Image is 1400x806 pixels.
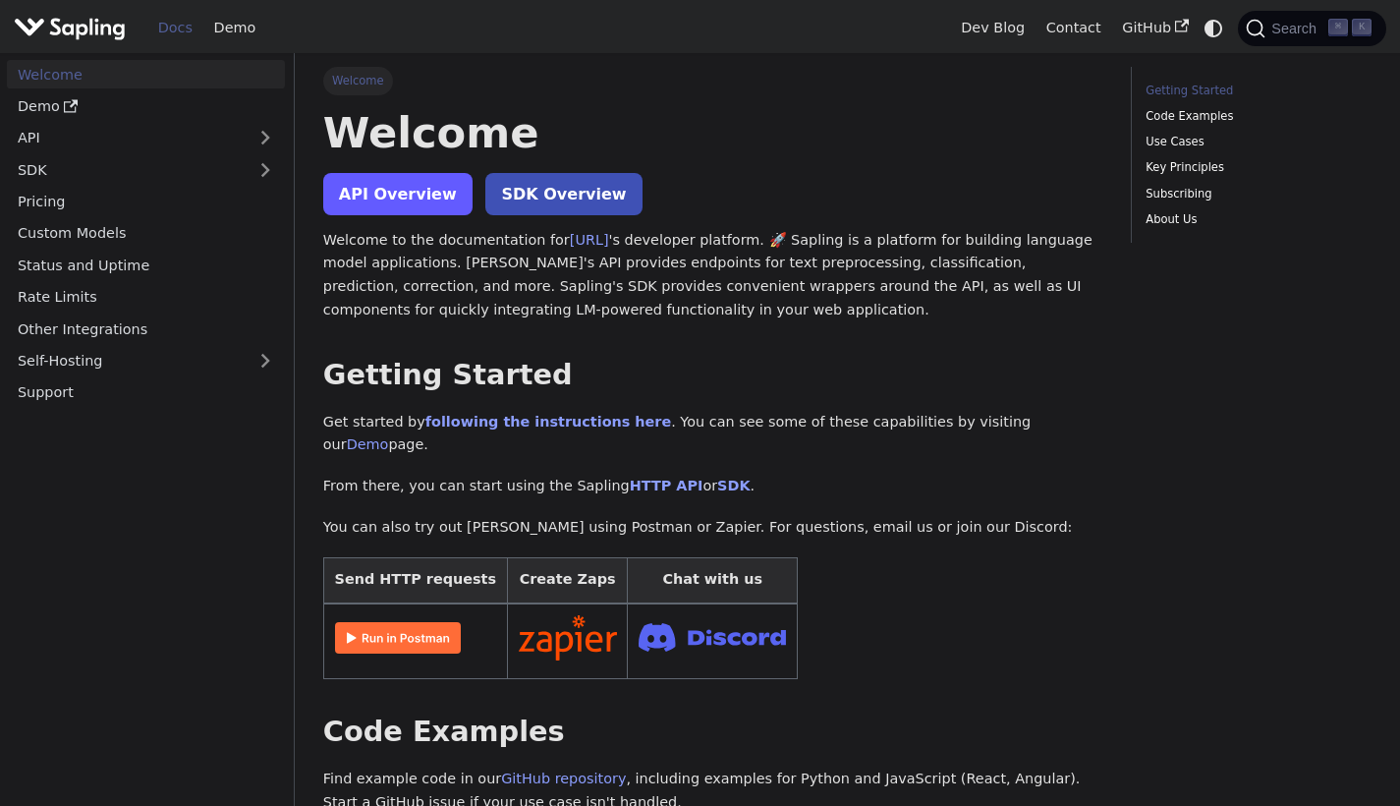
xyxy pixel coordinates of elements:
a: About Us [1146,210,1365,229]
a: Demo [7,92,285,121]
a: Key Principles [1146,158,1365,177]
p: From there, you can start using the Sapling or . [323,475,1102,498]
img: Join Discord [639,617,786,658]
th: Send HTTP requests [323,557,507,604]
button: Switch between dark and light mode (currently system mode) [1200,14,1228,42]
p: You can also try out [PERSON_NAME] using Postman or Zapier. For questions, email us or join our D... [323,516,1102,540]
a: Rate Limits [7,283,285,312]
img: Run in Postman [335,622,461,654]
a: SDK [717,478,750,493]
span: Search [1265,21,1328,36]
th: Create Zaps [507,557,628,604]
h2: Code Examples [323,715,1102,750]
a: API [7,124,246,152]
a: Code Examples [1146,107,1365,126]
a: following the instructions here [425,414,671,430]
kbd: K [1352,19,1372,36]
h1: Welcome [323,106,1102,159]
a: Other Integrations [7,315,285,343]
a: Status and Uptime [7,251,285,279]
a: Welcome [7,60,285,88]
span: Welcome [323,67,393,94]
a: [URL] [570,232,609,248]
kbd: ⌘ [1328,19,1348,36]
button: Expand sidebar category 'API' [246,124,285,152]
h2: Getting Started [323,358,1102,393]
a: SDK Overview [485,173,642,215]
a: Support [7,378,285,407]
a: Demo [203,13,266,43]
button: Expand sidebar category 'SDK' [246,155,285,184]
p: Welcome to the documentation for 's developer platform. 🚀 Sapling is a platform for building lang... [323,229,1102,322]
a: API Overview [323,173,473,215]
a: GitHub repository [501,771,626,786]
img: Sapling.ai [14,14,126,42]
button: Search (Command+K) [1238,11,1385,46]
a: Contact [1036,13,1112,43]
th: Chat with us [628,557,798,604]
a: Pricing [7,188,285,216]
a: GitHub [1111,13,1199,43]
a: Custom Models [7,219,285,248]
a: Demo [347,436,389,452]
a: Use Cases [1146,133,1365,151]
a: SDK [7,155,246,184]
a: Subscribing [1146,185,1365,203]
a: HTTP API [630,478,703,493]
a: Sapling.ai [14,14,133,42]
a: Dev Blog [950,13,1035,43]
p: Get started by . You can see some of these capabilities by visiting our page. [323,411,1102,458]
nav: Breadcrumbs [323,67,1102,94]
a: Self-Hosting [7,347,285,375]
a: Getting Started [1146,82,1365,100]
a: Docs [147,13,203,43]
img: Connect in Zapier [519,615,617,661]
